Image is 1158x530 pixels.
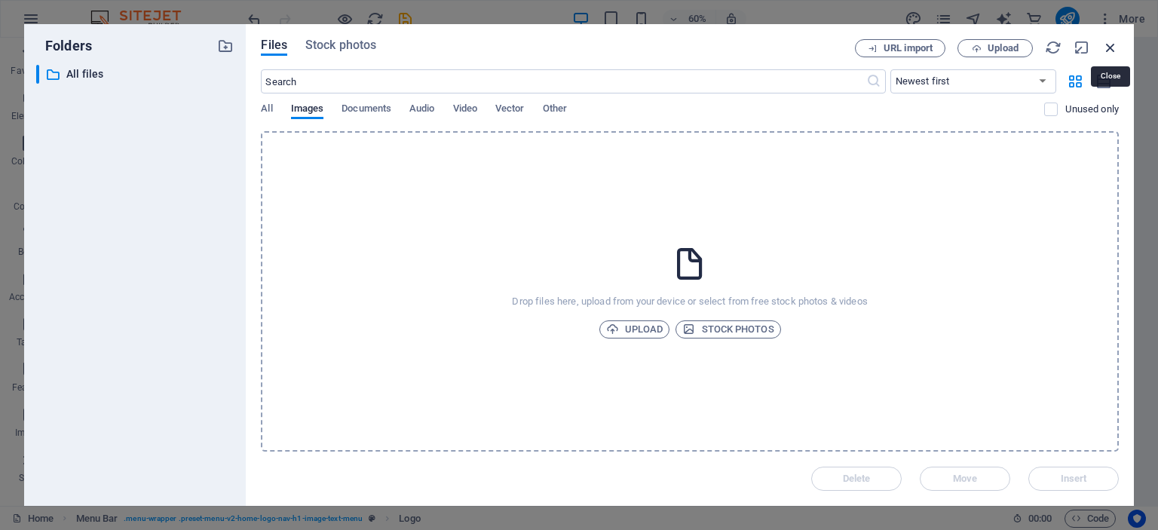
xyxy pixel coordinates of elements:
p: Folders [36,36,92,56]
p: All files [66,66,207,83]
span: Vector [495,100,525,121]
i: Reload [1045,39,1061,56]
p: Drop files here, upload from your device or select from free stock photos & videos [512,295,867,308]
span: Stock photos [305,36,376,54]
span: Stock photos [682,320,774,339]
span: Video [453,100,477,121]
span: Audio [409,100,434,121]
span: Images [291,100,324,121]
span: URL import [884,44,933,53]
i: Create new folder [217,38,234,54]
button: URL import [855,39,945,57]
span: Upload [606,320,663,339]
span: Files [261,36,287,54]
span: Documents [342,100,391,121]
div: ​ [36,65,39,84]
span: Other [543,100,567,121]
span: All [261,100,272,121]
span: Upload [988,44,1019,53]
button: Stock photos [675,320,780,339]
button: Upload [599,320,670,339]
button: Upload [957,39,1033,57]
input: Search [261,69,865,93]
p: Displays only files that are not in use on the website. Files added during this session can still... [1065,103,1119,116]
